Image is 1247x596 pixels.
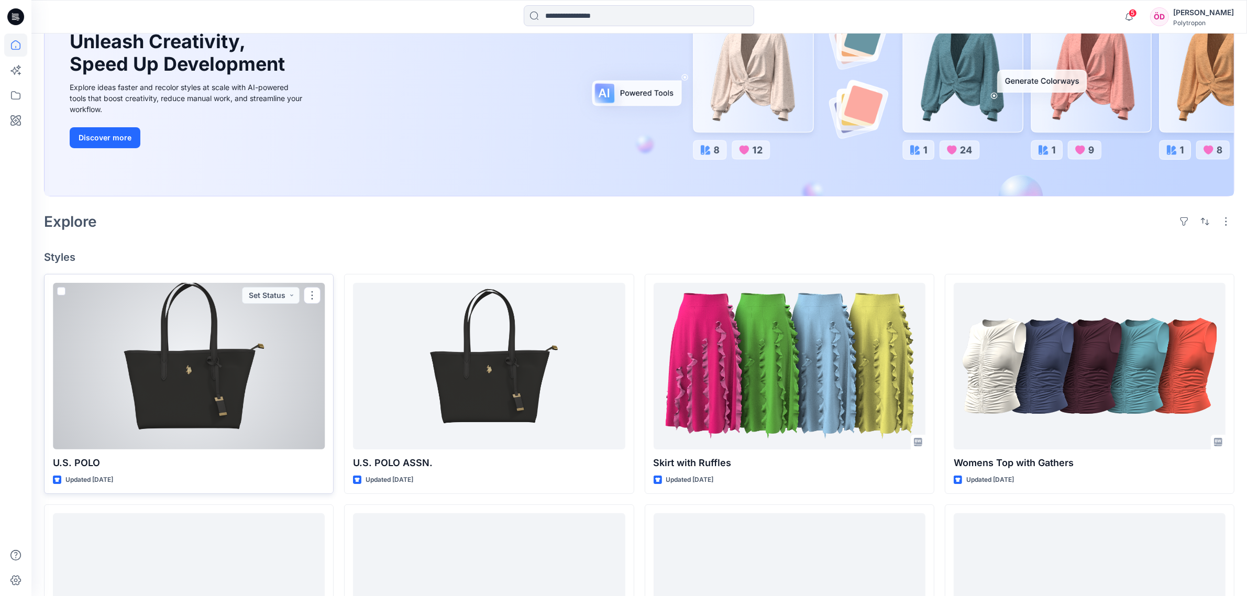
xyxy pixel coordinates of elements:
h1: Unleash Creativity, Speed Up Development [70,30,290,75]
a: Womens Top with Gathers [954,283,1226,449]
button: Discover more [70,127,140,148]
p: Updated [DATE] [666,474,714,485]
p: Updated [DATE] [966,474,1014,485]
p: Updated [DATE] [366,474,413,485]
h4: Styles [44,251,1234,263]
p: U.S. POLO ASSN. [353,456,625,470]
p: Updated [DATE] [65,474,113,485]
p: U.S. POLO [53,456,325,470]
h2: Explore [44,213,97,230]
p: Womens Top with Gathers [954,456,1226,470]
a: Discover more [70,127,305,148]
a: U.S. POLO ASSN. [353,283,625,449]
div: ÖD [1150,7,1169,26]
span: 5 [1129,9,1137,17]
div: [PERSON_NAME] [1173,6,1234,19]
div: Explore ideas faster and recolor styles at scale with AI-powered tools that boost creativity, red... [70,82,305,115]
a: U.S. POLO [53,283,325,449]
a: Skirt with Ruffles [654,283,925,449]
div: Polytropon [1173,19,1234,27]
p: Skirt with Ruffles [654,456,925,470]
